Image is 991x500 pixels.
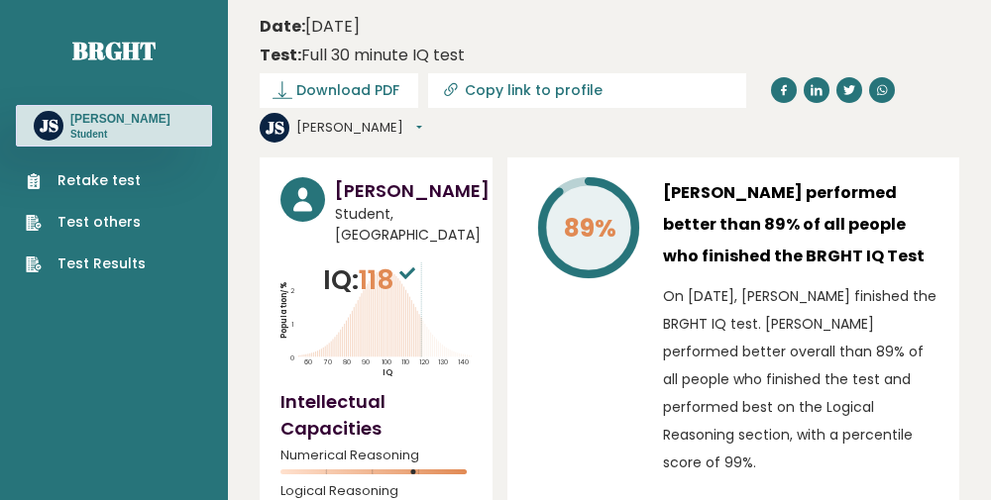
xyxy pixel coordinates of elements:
[335,177,490,204] h3: [PERSON_NAME]
[26,170,146,191] a: Retake test
[26,253,146,274] a: Test Results
[362,358,370,367] tspan: 90
[323,260,420,300] p: IQ:
[280,388,472,442] h4: Intellectual Capacities
[291,320,293,329] tspan: 1
[564,211,616,246] tspan: 89%
[420,358,430,367] tspan: 120
[70,111,170,127] h3: [PERSON_NAME]
[382,358,391,367] tspan: 100
[296,80,399,101] span: Download PDF
[260,44,301,66] b: Test:
[439,358,449,367] tspan: 130
[290,286,294,295] tspan: 2
[40,114,58,137] text: JS
[458,358,469,367] tspan: 140
[304,358,312,367] tspan: 60
[401,358,409,367] tspan: 110
[260,15,305,38] b: Date:
[280,487,472,495] span: Logical Reasoning
[70,128,170,142] p: Student
[280,451,472,459] span: Numerical Reasoning
[335,204,490,246] span: Student, [GEOGRAPHIC_DATA]
[260,15,360,39] time: [DATE]
[343,358,351,367] tspan: 80
[278,282,289,339] tspan: Population/%
[260,44,465,67] div: Full 30 minute IQ test
[359,261,420,298] span: 118
[260,73,418,108] a: Download PDF
[296,118,422,138] button: [PERSON_NAME]
[26,212,146,233] a: Test others
[663,282,938,476] p: On [DATE], [PERSON_NAME] finished the BRGHT IQ test. [PERSON_NAME] performed better overall than ...
[266,116,284,139] text: JS
[290,353,294,362] tspan: 0
[323,358,332,367] tspan: 70
[72,35,156,66] a: Brght
[663,177,938,272] h3: [PERSON_NAME] performed better than 89% of all people who finished the BRGHT IQ Test
[383,368,393,379] tspan: IQ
